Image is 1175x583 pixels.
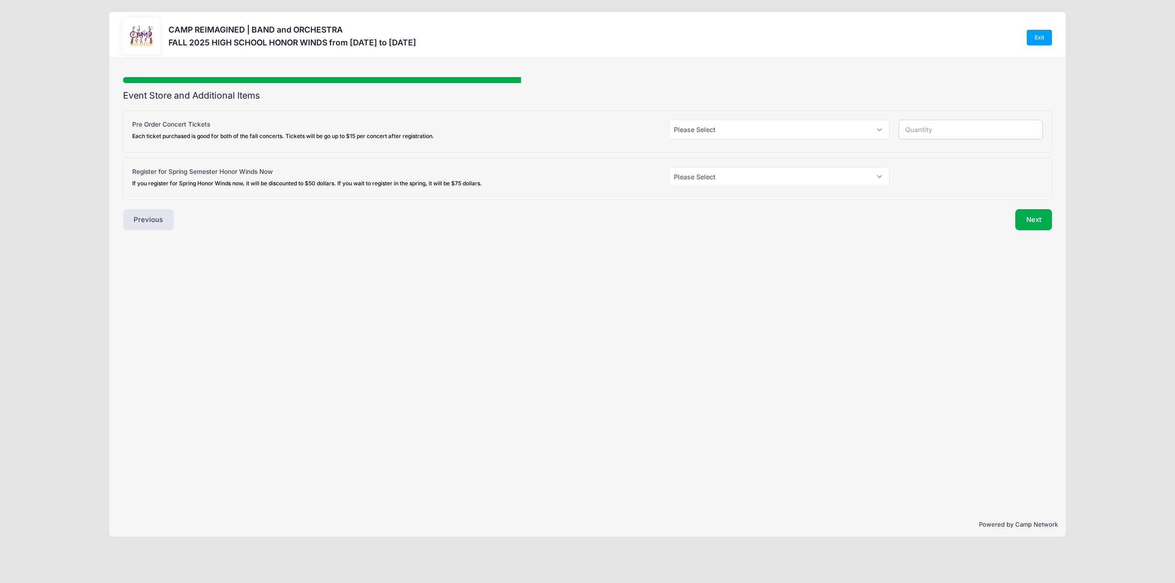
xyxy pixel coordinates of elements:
[1015,209,1052,230] button: Next
[132,132,434,140] div: Each ticket purchased is good for both of the fall concerts. Tickets will be go up to $15 per con...
[123,209,174,230] button: Previous
[132,167,482,188] label: Register for Spring Semester Honor Winds Now
[117,520,1058,529] p: Powered by Camp Network
[168,38,416,47] h3: FALL 2025 HIGH SCHOOL HONOR WINDS from [DATE] to [DATE]
[1027,30,1052,45] a: Exit
[899,120,1043,139] input: Quantity
[168,25,416,34] h3: CAMP REIMAGINED | BAND and ORCHESTRA
[132,179,482,188] div: If you register for Spring Honor Winds now, it will be discounted to $50 dollars. If you wait to ...
[123,90,1052,101] h2: Event Store and Additional Items
[132,120,434,140] label: Pre Order Concert Tickets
